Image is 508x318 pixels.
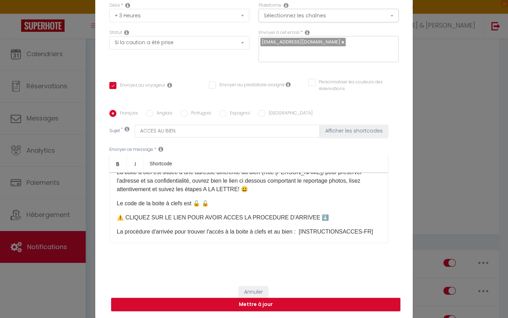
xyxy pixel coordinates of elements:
[286,82,291,87] i: Envoyer au prestataire si il est assigné
[124,30,129,35] i: Booking status
[153,110,173,118] label: Anglais
[117,199,381,208] p: Le code de la boite à clefs est 🔓 🔓​
[109,128,120,135] label: Sujet
[262,39,340,45] span: [EMAIL_ADDRESS][DOMAIN_NAME]
[167,82,172,88] i: Envoyer au voyageur
[127,155,144,172] a: Italic
[116,110,138,118] label: Français
[6,3,27,24] button: Ouvrir le widget de chat LiveChat
[125,126,129,132] i: Subject
[259,9,399,22] button: Sélectionnez les chaînes
[259,2,282,9] label: Plateforme
[111,298,400,311] button: Mettre à jour
[117,168,381,194] p: La boite a clef est située à une adresse différente du bien (Rue [PERSON_NAME]) pour préserver l'...
[144,155,178,172] a: Shortcode
[109,155,127,172] a: Bold
[188,110,211,118] label: Portugais
[265,110,313,118] label: [GEOGRAPHIC_DATA]
[109,146,153,153] label: Envoyer ce message
[320,125,388,137] button: Afficher les shortcodes
[109,2,120,9] label: Délai
[305,30,310,35] i: Recipient
[158,146,163,152] i: Message
[117,228,381,236] p: La procédure d'arrivée pour trouver l'accès à la boite à clefs et au bien : [INSTRUCTIONSACCES-FR...
[259,29,300,36] label: Envoyer à cet email
[125,2,130,8] i: Action Time
[117,242,381,250] p: _______________________
[117,213,381,222] p: ⚠️ ​CLIQUEZ SUR LE LIEN POUR AVOIR ACCES LA PROCEDURE D'ARRIVEE ⬇️​
[478,286,503,313] iframe: Chat
[226,110,250,118] label: Espagnol
[109,29,122,36] label: Statut
[239,286,268,298] button: Annuler
[284,2,289,8] i: Action Channel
